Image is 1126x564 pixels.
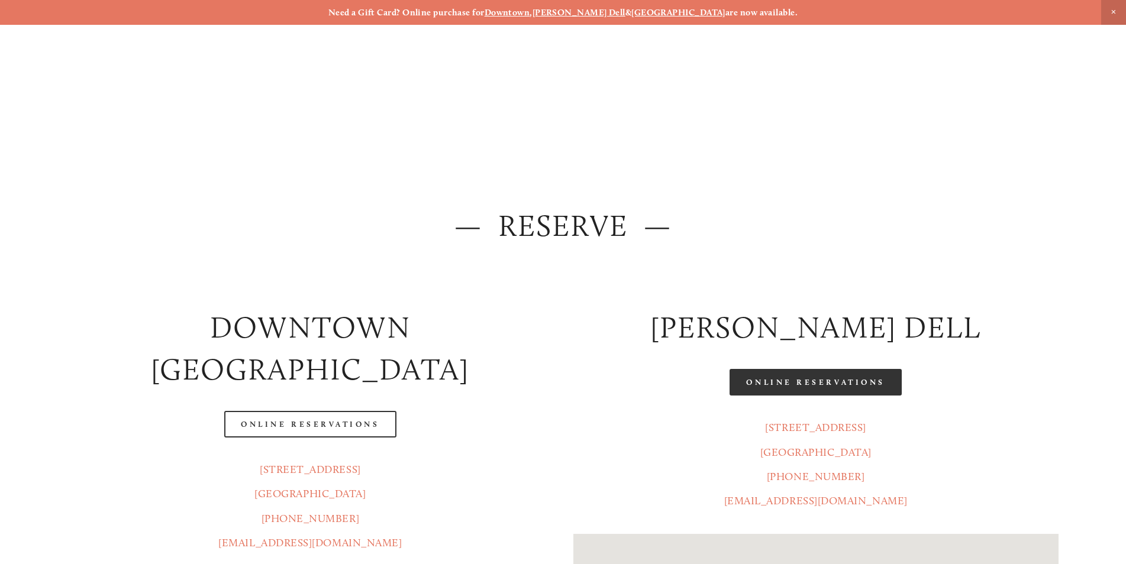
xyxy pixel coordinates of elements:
a: [GEOGRAPHIC_DATA] [254,487,366,500]
a: [PHONE_NUMBER] [767,470,865,483]
h2: Downtown [GEOGRAPHIC_DATA] [67,307,553,391]
a: [STREET_ADDRESS] [260,463,361,476]
strong: & [625,7,631,18]
a: [EMAIL_ADDRESS][DOMAIN_NAME] [218,536,402,549]
strong: Need a Gift Card? Online purchase for [328,7,485,18]
a: [PERSON_NAME] Dell [533,7,625,18]
a: [PHONE_NUMBER] [262,512,360,525]
a: Online Reservations [224,411,396,437]
h2: — Reserve — [67,205,1059,247]
h2: [PERSON_NAME] DELL [573,307,1059,349]
a: [STREET_ADDRESS] [765,421,866,434]
strong: , [530,7,532,18]
strong: are now available. [725,7,798,18]
a: [GEOGRAPHIC_DATA] [760,446,872,459]
a: Online Reservations [730,369,901,396]
a: [EMAIL_ADDRESS][DOMAIN_NAME] [724,494,908,507]
a: [GEOGRAPHIC_DATA] [631,7,725,18]
a: Downtown [485,7,530,18]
